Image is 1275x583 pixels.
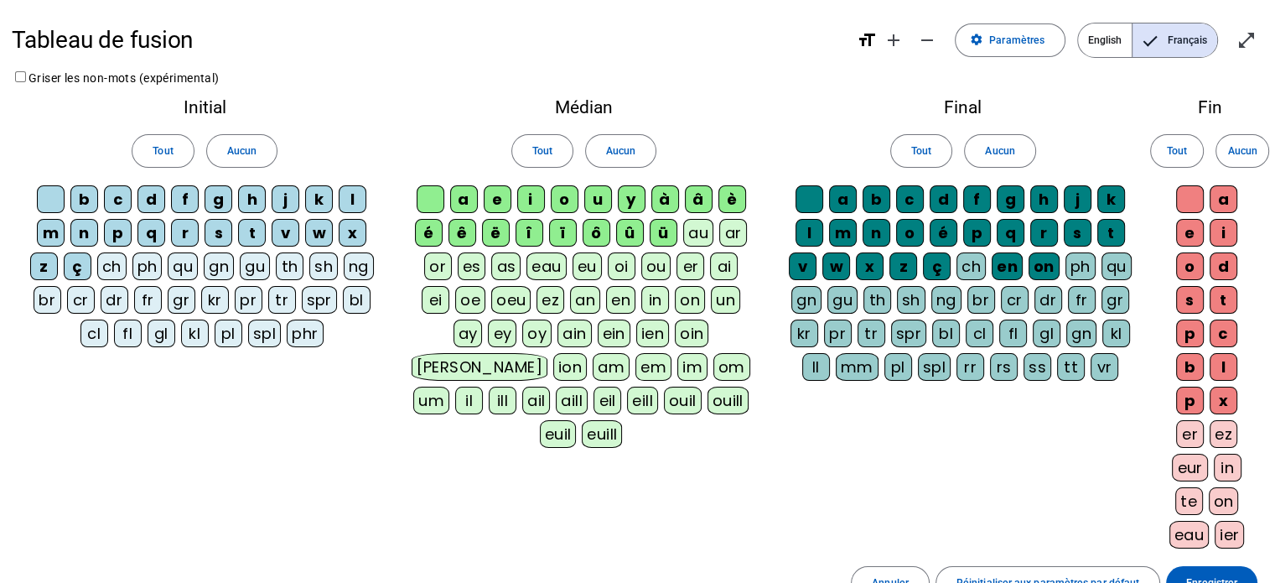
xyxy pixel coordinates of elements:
[238,185,266,213] div: h
[685,185,713,213] div: â
[822,252,850,280] div: w
[104,185,132,213] div: c
[484,185,511,213] div: e
[489,387,516,414] div: ill
[883,30,903,50] mat-icon: add
[796,219,823,247] div: l
[676,252,704,280] div: er
[204,252,234,280] div: gn
[707,387,749,414] div: ouill
[969,34,982,47] mat-icon: settings
[863,185,890,213] div: b
[789,252,816,280] div: v
[491,286,531,314] div: oeu
[551,185,578,213] div: o
[863,286,891,314] div: th
[272,185,299,213] div: j
[618,185,645,213] div: y
[1101,252,1132,280] div: qu
[675,286,705,314] div: on
[1176,219,1204,247] div: e
[1209,487,1239,515] div: on
[556,387,588,414] div: aill
[206,134,277,168] button: Aucun
[458,252,486,280] div: es
[606,286,635,314] div: en
[1024,353,1051,381] div: ss
[1097,219,1125,247] div: t
[455,387,483,414] div: il
[963,219,991,247] div: p
[148,320,175,347] div: gl
[415,219,443,247] div: é
[675,320,708,347] div: oin
[616,219,644,247] div: û
[181,320,209,347] div: kl
[413,387,449,414] div: um
[134,286,162,314] div: fr
[276,252,303,280] div: th
[856,30,876,50] mat-icon: format_size
[964,134,1035,168] button: Aucun
[482,219,510,247] div: ë
[114,320,142,347] div: fl
[923,252,951,280] div: ç
[339,219,366,247] div: x
[132,134,194,168] button: Tout
[713,353,750,381] div: om
[989,32,1044,49] span: Paramètres
[573,252,602,280] div: eu
[450,185,478,213] div: a
[1078,23,1132,57] span: English
[248,320,281,347] div: spl
[101,286,128,314] div: dr
[593,353,630,381] div: am
[932,320,960,347] div: bl
[824,320,852,347] div: pr
[1068,286,1096,314] div: fr
[677,353,707,381] div: im
[532,143,552,160] span: Tout
[829,185,857,213] div: a
[1215,521,1244,549] div: ier
[67,286,95,314] div: cr
[1210,353,1237,381] div: l
[168,252,198,280] div: qu
[890,134,952,168] button: Tout
[137,219,165,247] div: q
[889,252,917,280] div: z
[517,185,545,213] div: i
[992,252,1023,280] div: en
[891,320,926,347] div: spr
[70,185,98,213] div: b
[1001,286,1029,314] div: cr
[12,71,220,85] label: Griser les non-mots (expérimental)
[1210,387,1237,414] div: x
[1176,387,1204,414] div: p
[454,320,483,347] div: ay
[1077,23,1218,58] mat-button-toggle-group: Language selection
[34,286,61,314] div: br
[205,219,232,247] div: s
[1064,185,1091,213] div: j
[911,143,931,160] span: Tout
[790,320,818,347] div: kr
[12,17,844,64] h1: Tableau de fusion
[582,420,622,448] div: euill
[201,286,229,314] div: kr
[1066,320,1096,347] div: gn
[916,30,936,50] mat-icon: remove
[585,134,656,168] button: Aucun
[918,353,951,381] div: spl
[570,286,600,314] div: an
[997,185,1024,213] div: g
[1230,23,1263,57] button: Entrer en plein écran
[963,185,991,213] div: f
[516,219,543,247] div: î
[287,320,323,347] div: phr
[1210,320,1237,347] div: c
[80,320,108,347] div: cl
[956,353,984,381] div: rr
[215,320,242,347] div: pl
[412,353,547,381] div: [PERSON_NAME]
